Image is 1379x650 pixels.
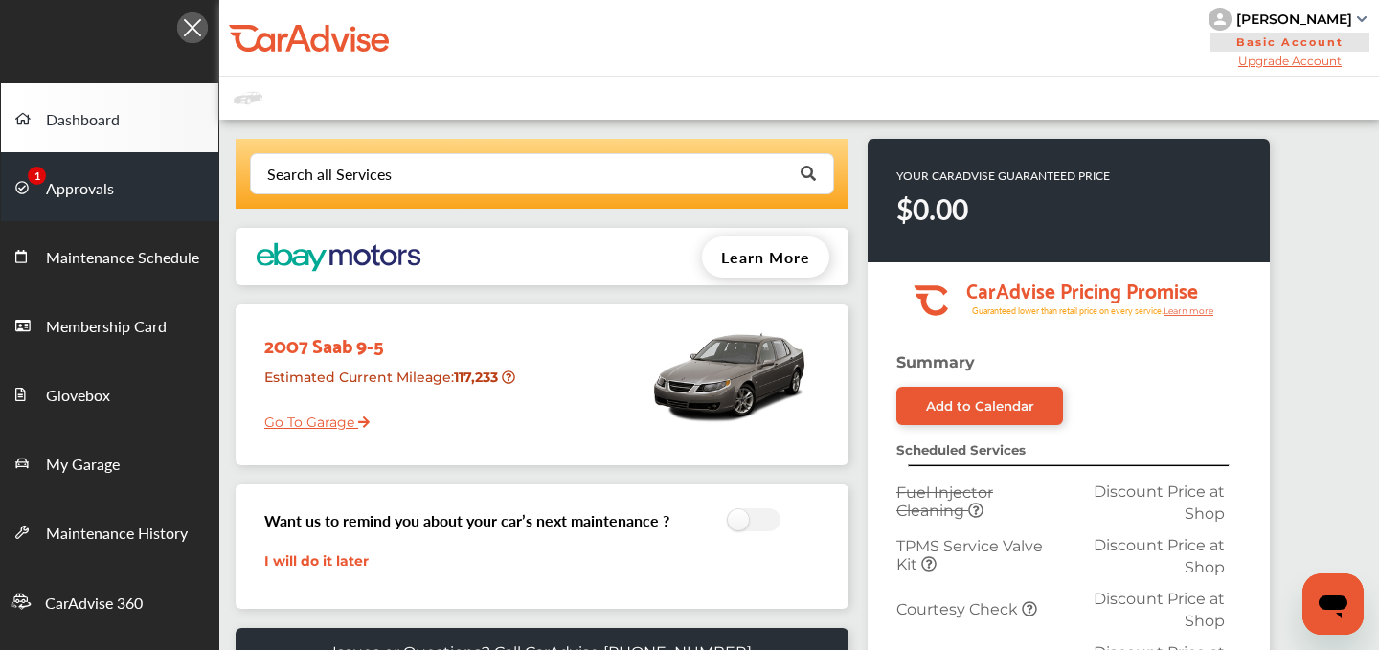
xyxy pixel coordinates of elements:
[1,83,218,152] a: Dashboard
[1210,33,1369,52] span: Basic Account
[45,592,143,616] span: CarAdvise 360
[250,314,531,361] div: 2007 Saab 9-5
[46,108,120,133] span: Dashboard
[46,522,188,547] span: Maintenance History
[966,272,1198,306] tspan: CarAdvise Pricing Promise
[46,315,167,340] span: Membership Card
[721,246,810,268] span: Learn More
[250,361,531,410] div: Estimated Current Mileage :
[1094,590,1225,630] span: Discount Price at Shop
[1094,536,1225,576] span: Discount Price at Shop
[896,537,1043,573] span: TPMS Service Valve Kit
[896,189,968,229] strong: $0.00
[1094,482,1225,523] span: Discount Price at Shop
[1209,54,1371,68] span: Upgrade Account
[1,152,218,221] a: Approvals
[46,177,114,202] span: Approvals
[1357,16,1367,22] img: sCxJUJ+qAmfqhQGDUl18vwLg4ZYJ6CxN7XmbOMBAAAAAElFTkSuQmCC
[1302,573,1364,635] iframe: Button to launch messaging window
[1,359,218,428] a: Glovebox
[1,221,218,290] a: Maintenance Schedule
[46,384,110,409] span: Glovebox
[896,442,1026,458] strong: Scheduled Services
[896,353,975,371] strong: Summary
[267,167,392,182] div: Search all Services
[1164,305,1214,316] tspan: Learn more
[46,246,199,271] span: Maintenance Schedule
[1209,8,1232,31] img: knH8PDtVvWoAbQRylUukY18CTiRevjo20fAtgn5MLBQj4uumYvk2MzTtcAIzfGAtb1XOLVMAvhLuqoNAbL4reqehy0jehNKdM...
[250,399,370,436] a: Go To Garage
[896,168,1110,184] p: YOUR CARADVISE GUARANTEED PRICE
[926,398,1034,414] div: Add to Calendar
[896,600,1022,618] span: Courtesy Check
[264,552,369,570] a: I will do it later
[46,453,120,478] span: My Garage
[1236,11,1352,28] div: [PERSON_NAME]
[896,483,993,520] span: Fuel Injector Cleaning
[454,369,502,386] strong: 117,233
[972,304,1164,317] tspan: Guaranteed lower than retail price on every service.
[177,12,208,43] img: Icon.5fd9dcc7.svg
[1,497,218,566] a: Maintenance History
[1,290,218,359] a: Membership Card
[896,387,1063,425] a: Add to Calendar
[647,314,810,438] img: mobile_3471_st0640_046.jpg
[264,509,669,531] h3: Want us to remind you about your car’s next maintenance ?
[234,86,262,110] img: placeholder_car.fcab19be.svg
[1,428,218,497] a: My Garage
